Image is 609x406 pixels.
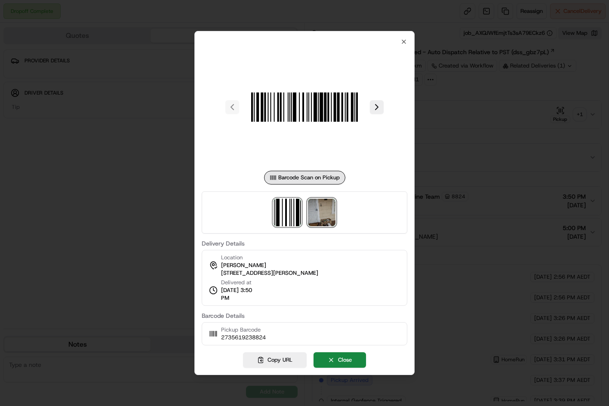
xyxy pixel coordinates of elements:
[243,45,366,169] img: barcode_scan_on_pickup image
[314,352,366,368] button: Close
[221,279,261,286] span: Delivered at
[221,286,261,302] span: [DATE] 3:50 PM
[264,171,345,185] div: Barcode Scan on Pickup
[202,313,407,319] label: Barcode Details
[308,199,335,226] img: photo_proof_of_delivery image
[221,326,266,334] span: Pickup Barcode
[221,261,266,269] span: [PERSON_NAME]
[243,352,307,368] button: Copy URL
[202,240,407,246] label: Delivery Details
[221,334,266,341] span: 2735619238824
[274,199,301,226] img: barcode_scan_on_pickup image
[221,269,318,277] span: [STREET_ADDRESS][PERSON_NAME]
[221,254,243,261] span: Location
